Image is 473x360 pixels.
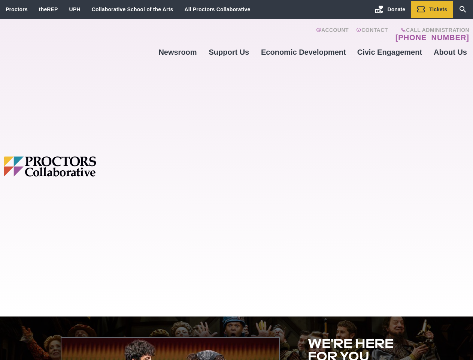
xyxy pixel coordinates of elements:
[356,27,388,42] a: Contact
[453,1,473,18] a: Search
[69,6,81,12] a: UPH
[92,6,173,12] a: Collaborative School of the Arts
[393,27,469,33] span: Call Administration
[39,6,58,12] a: theREP
[369,1,411,18] a: Donate
[316,27,349,42] a: Account
[184,6,250,12] a: All Proctors Collaborative
[428,42,473,62] a: About Us
[255,42,352,62] a: Economic Development
[352,42,428,62] a: Civic Engagement
[395,33,469,42] a: [PHONE_NUMBER]
[429,6,447,12] span: Tickets
[6,6,28,12] a: Proctors
[153,42,202,62] a: Newsroom
[203,42,255,62] a: Support Us
[4,156,153,176] img: Proctors logo
[411,1,453,18] a: Tickets
[388,6,405,12] span: Donate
